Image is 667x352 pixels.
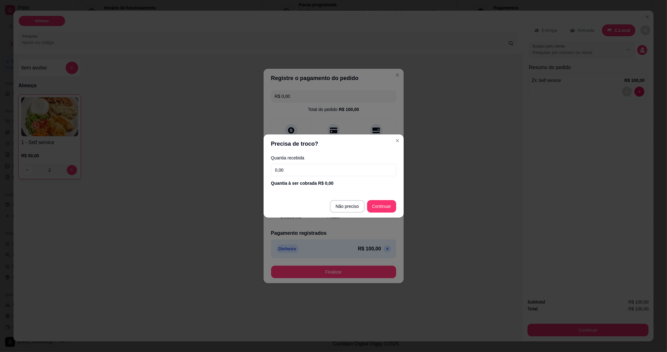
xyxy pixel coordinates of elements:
[392,136,402,146] button: Close
[367,200,396,213] button: Continuar
[271,156,396,160] label: Quantia recebida
[330,200,365,213] button: Não preciso
[264,134,404,153] header: Precisa de troco?
[271,180,396,186] div: Quantia à ser cobrada R$ 0,00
